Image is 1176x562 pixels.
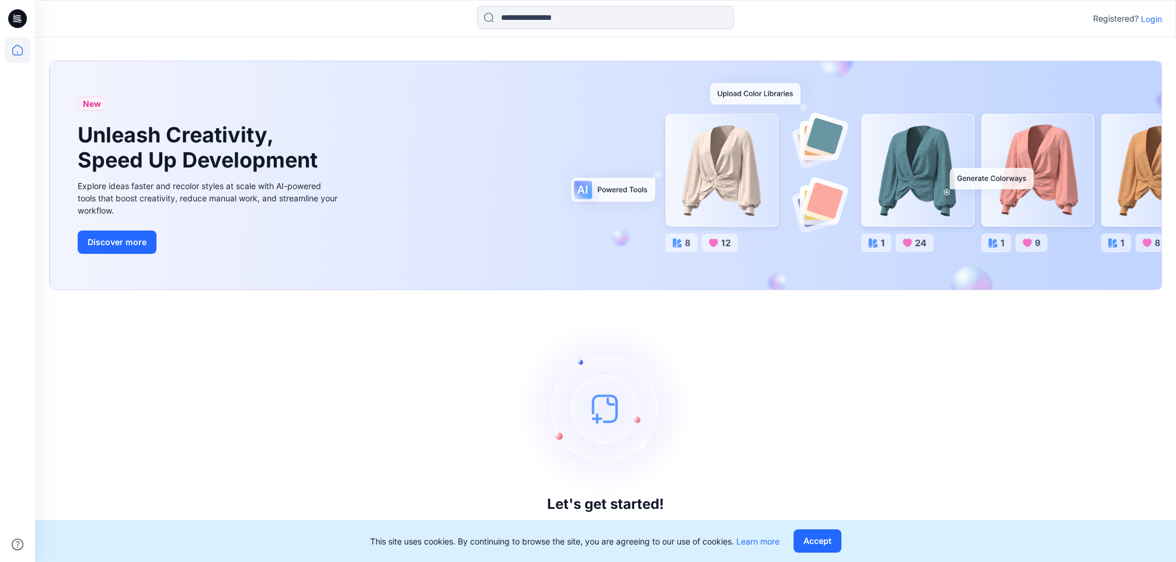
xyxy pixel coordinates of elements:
img: empty-state-image.svg [518,321,693,496]
h3: Let's get started! [547,496,664,512]
div: Explore ideas faster and recolor styles at scale with AI-powered tools that boost creativity, red... [78,180,340,217]
a: Discover more [78,231,340,254]
p: Login [1141,13,1162,25]
p: Click New to add a style or create a folder. [510,517,701,531]
a: Learn more [736,536,780,546]
span: New [83,97,101,111]
button: Discover more [78,231,156,254]
p: This site uses cookies. By continuing to browse the site, you are agreeing to our use of cookies. [370,535,780,547]
button: Accept [794,529,841,553]
h1: Unleash Creativity, Speed Up Development [78,123,323,173]
p: Registered? [1093,12,1139,26]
